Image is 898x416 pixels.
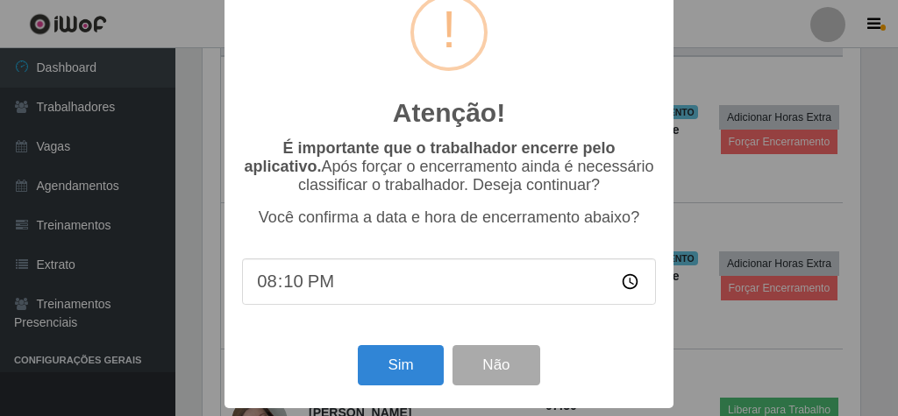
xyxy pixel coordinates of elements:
[358,345,443,386] button: Sim
[244,139,615,175] b: É importante que o trabalhador encerre pelo aplicativo.
[242,139,656,194] p: Após forçar o encerramento ainda é necessário classificar o trabalhador. Deseja continuar?
[393,97,505,129] h2: Atenção!
[242,208,656,227] p: Você confirma a data e hora de encerramento abaixo?
[453,345,539,386] button: Não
